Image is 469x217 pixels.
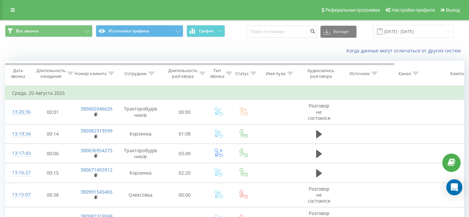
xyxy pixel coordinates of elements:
span: График [199,29,214,33]
td: Тракторобудівників [117,100,164,125]
td: 00:15 [32,163,74,183]
span: Реферальная программа [325,7,380,13]
div: Сотрудник [125,71,147,76]
button: Все звонки [5,25,92,37]
td: 00:06 [32,144,74,163]
div: Источник [349,71,370,76]
td: 03:49 [164,144,206,163]
span: Разговор не состоялся [308,186,330,204]
td: Корзинка [117,163,164,183]
td: 00:00 [164,100,206,125]
div: Номер клиента [74,71,106,76]
button: Источники трафика [96,25,183,37]
div: Длительность разговора [168,68,198,79]
div: 13:20:36 [12,105,25,119]
td: 00:14 [32,124,74,144]
span: Выход [446,7,460,13]
td: 02:20 [164,163,206,183]
td: 00:01 [32,100,74,125]
td: 00:38 [32,183,74,207]
div: Аудиозапись разговора [305,68,337,79]
div: Дата звонка [5,68,30,79]
a: 380991545465 [80,189,112,195]
span: Настройки профиля [392,7,435,13]
td: 01:08 [164,124,206,144]
td: 00:00 [164,183,206,207]
a: 380636954275 [80,147,112,154]
div: Длительность ожидания [36,68,66,79]
div: Тип звонка [210,68,224,79]
div: Канал [399,71,411,76]
div: Open Intercom Messenger [446,179,462,195]
span: Все звонки [16,28,38,34]
a: Когда данные могут отличаться от других систем [346,47,464,54]
button: Экспорт [320,26,357,38]
div: 13:15:07 [12,188,25,201]
td: Корзинка [117,124,164,144]
input: Поиск по номеру [246,26,317,38]
button: График [187,25,225,37]
a: 380671493912 [80,167,112,173]
div: 13:16:27 [12,166,25,179]
td: Тракторобудівників [117,144,164,163]
a: 380982319599 [80,128,112,134]
span: Разговор не состоялся [308,102,330,121]
div: 13:17:43 [12,147,25,160]
div: Имя пула [266,71,285,76]
div: 13:19:34 [12,128,25,141]
td: Олексіївка [117,183,164,207]
a: 380665946626 [80,105,112,112]
div: Статус [235,71,249,76]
